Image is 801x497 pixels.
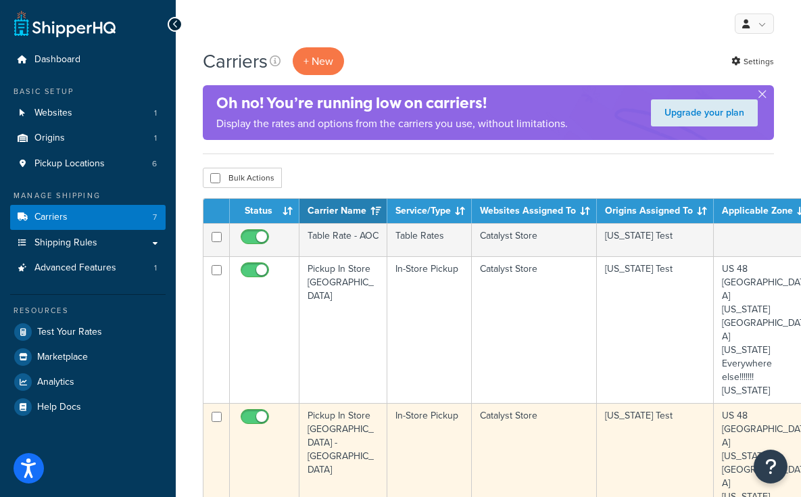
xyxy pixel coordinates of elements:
th: Status: activate to sort column ascending [230,199,299,223]
a: Upgrade your plan [651,99,758,126]
li: Carriers [10,205,166,230]
span: Websites [34,108,72,119]
td: In-Store Pickup [387,256,472,403]
a: Carriers 7 [10,205,166,230]
span: Advanced Features [34,262,116,274]
span: Dashboard [34,54,80,66]
a: Settings [731,52,774,71]
li: Pickup Locations [10,151,166,176]
td: Catalyst Store [472,223,597,256]
span: Pickup Locations [34,158,105,170]
span: 1 [154,262,157,274]
a: Analytics [10,370,166,394]
td: [US_STATE] Test [597,256,714,403]
h1: Carriers [203,48,268,74]
p: Display the rates and options from the carriers you use, without limitations. [216,114,568,133]
a: Shipping Rules [10,231,166,256]
div: Basic Setup [10,86,166,97]
a: Test Your Rates [10,320,166,344]
th: Service/Type: activate to sort column ascending [387,199,472,223]
a: Help Docs [10,395,166,419]
span: 7 [153,212,157,223]
li: Advanced Features [10,256,166,281]
button: Bulk Actions [203,168,282,188]
span: Shipping Rules [34,237,97,249]
span: Test Your Rates [37,327,102,338]
td: Table Rates [387,223,472,256]
span: Help Docs [37,402,81,413]
button: + New [293,47,344,75]
a: Advanced Features 1 [10,256,166,281]
a: Websites 1 [10,101,166,126]
span: Analytics [37,377,74,388]
a: Marketplace [10,345,166,369]
span: 1 [154,108,157,119]
li: Origins [10,126,166,151]
span: Marketplace [37,352,88,363]
td: Catalyst Store [472,256,597,403]
div: Resources [10,305,166,316]
td: [US_STATE] Test [597,223,714,256]
th: Websites Assigned To: activate to sort column ascending [472,199,597,223]
span: Carriers [34,212,68,223]
h4: Oh no! You’re running low on carriers! [216,92,568,114]
a: Pickup Locations 6 [10,151,166,176]
span: 1 [154,133,157,144]
span: Origins [34,133,65,144]
a: Origins 1 [10,126,166,151]
a: Dashboard [10,47,166,72]
button: Open Resource Center [754,450,787,483]
div: Manage Shipping [10,190,166,202]
li: Websites [10,101,166,126]
span: 6 [152,158,157,170]
th: Origins Assigned To: activate to sort column ascending [597,199,714,223]
th: Carrier Name: activate to sort column ascending [299,199,387,223]
td: Table Rate - AOC [299,223,387,256]
td: Pickup In Store [GEOGRAPHIC_DATA] [299,256,387,403]
a: ShipperHQ Home [14,10,116,37]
